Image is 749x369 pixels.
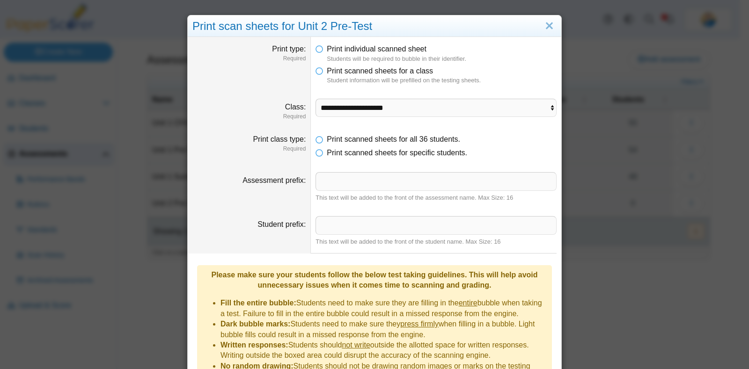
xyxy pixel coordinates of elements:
label: Print type [272,45,306,53]
dfn: Required [192,145,306,153]
div: This text will be added to the front of the student name. Max Size: 16 [316,238,557,246]
b: Please make sure your students follow the below test taking guidelines. This will help avoid unne... [211,271,537,289]
dfn: Required [192,55,306,63]
u: entire [459,299,477,307]
label: Student prefix [257,220,306,228]
li: Students need to make sure they are filling in the bubble when taking a test. Failure to fill in ... [220,298,547,319]
li: Students need to make sure they when filling in a bubble. Light bubble fills could result in a mi... [220,319,547,340]
u: press firmly [400,320,439,328]
b: Fill the entire bubble: [220,299,296,307]
div: Print scan sheets for Unit 2 Pre-Test [188,15,561,37]
label: Print class type [253,135,306,143]
a: Close [542,18,557,34]
dfn: Required [192,113,306,121]
u: not write [342,341,370,349]
label: Class [285,103,306,111]
span: Print scanned sheets for a class [327,67,433,75]
li: Students should outside the allotted space for written responses. Writing outside the boxed area ... [220,340,547,361]
div: This text will be added to the front of the assessment name. Max Size: 16 [316,194,557,202]
dfn: Student information will be prefilled on the testing sheets. [327,76,557,85]
b: Dark bubble marks: [220,320,290,328]
span: Print scanned sheets for specific students. [327,149,467,157]
b: Written responses: [220,341,288,349]
span: Print scanned sheets for all 36 students. [327,135,460,143]
dfn: Students will be required to bubble in their identifier. [327,55,557,63]
span: Print individual scanned sheet [327,45,426,53]
label: Assessment prefix [242,176,306,184]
